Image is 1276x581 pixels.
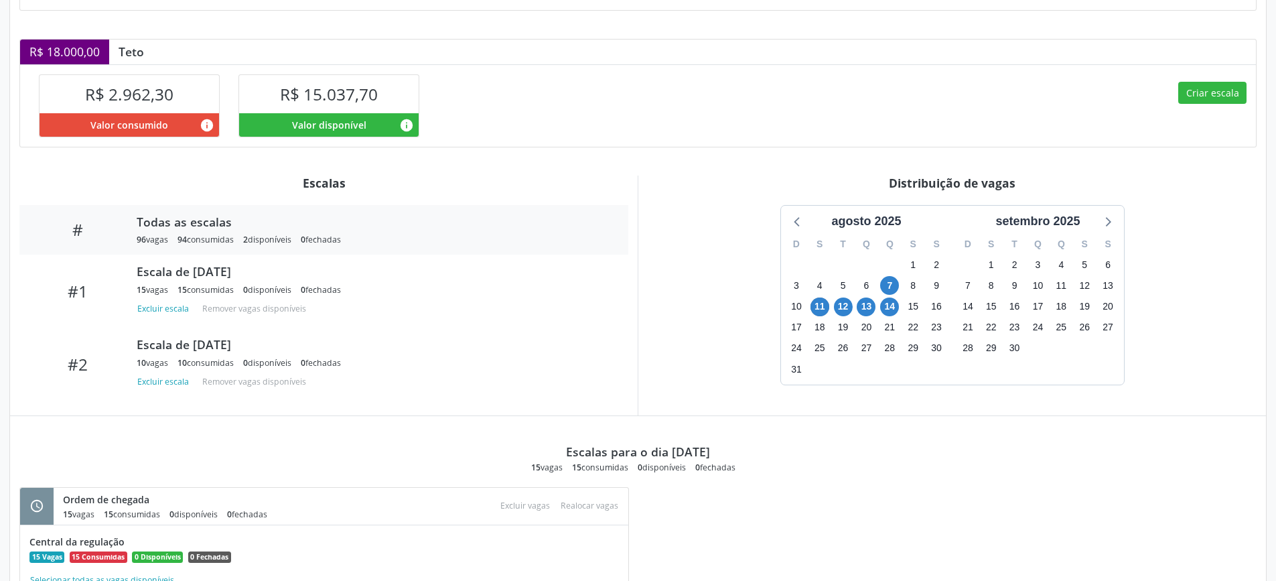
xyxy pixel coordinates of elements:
span: 15 [178,284,187,296]
span: Valor consumido [90,118,168,132]
div: fechadas [227,509,267,520]
div: Teto [109,44,153,59]
span: segunda-feira, 18 de agosto de 2025 [810,318,829,337]
div: S [1073,234,1096,255]
div: Escala de [DATE] [137,264,610,279]
span: Valor disponível [292,118,366,132]
span: segunda-feira, 8 de setembro de 2025 [982,276,1001,295]
span: segunda-feira, 22 de setembro de 2025 [982,318,1001,337]
span: 15 [531,462,541,473]
div: Distribuição de vagas [648,176,1257,190]
div: S [1096,234,1120,255]
div: Escalas [19,176,628,190]
span: sexta-feira, 22 de agosto de 2025 [904,318,922,337]
span: sexta-feira, 8 de agosto de 2025 [904,276,922,295]
span: 0 [169,509,174,520]
span: terça-feira, 26 de agosto de 2025 [834,339,853,358]
span: terça-feira, 23 de setembro de 2025 [1005,318,1024,337]
span: 0 [695,462,700,473]
span: sexta-feira, 29 de agosto de 2025 [904,339,922,358]
span: sexta-feira, 26 de setembro de 2025 [1075,318,1094,337]
span: sábado, 23 de agosto de 2025 [927,318,946,337]
span: quarta-feira, 17 de setembro de 2025 [1028,298,1047,316]
div: S [808,234,831,255]
span: 15 [104,509,113,520]
i: Valor consumido por agendamentos feitos para este serviço [200,118,214,133]
div: consumidas [178,234,234,245]
span: 2 [243,234,248,245]
span: segunda-feira, 11 de agosto de 2025 [810,298,829,316]
span: domingo, 3 de agosto de 2025 [787,276,806,295]
span: sábado, 20 de setembro de 2025 [1098,298,1117,316]
div: consumidas [178,284,234,296]
div: agosto 2025 [826,212,906,231]
div: disponíveis [243,234,291,245]
div: Escolha as vagas para excluir [495,497,555,515]
div: D [785,234,808,255]
div: Q [1026,234,1050,255]
div: fechadas [301,357,341,369]
div: disponíveis [243,357,291,369]
div: Q [855,234,878,255]
span: segunda-feira, 15 de setembro de 2025 [982,298,1001,316]
div: vagas [137,284,168,296]
button: Criar escala [1178,82,1247,105]
div: Todas as escalas [137,214,610,229]
span: terça-feira, 30 de setembro de 2025 [1005,339,1024,358]
div: disponíveis [243,284,291,296]
span: quinta-feira, 11 de setembro de 2025 [1052,276,1070,295]
div: # [29,220,127,239]
span: sábado, 2 de agosto de 2025 [927,255,946,274]
div: disponíveis [169,509,218,520]
div: fechadas [301,234,341,245]
span: domingo, 21 de setembro de 2025 [959,318,977,337]
span: segunda-feira, 1 de setembro de 2025 [982,255,1001,274]
div: #2 [29,354,127,374]
div: Q [1050,234,1073,255]
span: quinta-feira, 14 de agosto de 2025 [880,298,899,316]
span: 15 [572,462,581,473]
span: quinta-feira, 28 de agosto de 2025 [880,339,899,358]
span: segunda-feira, 29 de setembro de 2025 [982,339,1001,358]
span: domingo, 14 de setembro de 2025 [959,298,977,316]
span: 0 [301,284,305,296]
span: terça-feira, 2 de setembro de 2025 [1005,255,1024,274]
span: domingo, 10 de agosto de 2025 [787,298,806,316]
div: S [979,234,1003,255]
div: disponíveis [638,462,686,473]
span: sábado, 6 de setembro de 2025 [1098,255,1117,274]
span: quinta-feira, 18 de setembro de 2025 [1052,298,1070,316]
span: quarta-feira, 27 de agosto de 2025 [857,339,875,358]
span: 0 [638,462,642,473]
span: quarta-feira, 10 de setembro de 2025 [1028,276,1047,295]
button: Excluir escala [137,300,194,318]
span: sexta-feira, 1 de agosto de 2025 [904,255,922,274]
div: vagas [63,509,94,520]
button: Excluir escala [137,373,194,391]
div: Escalas para o dia [DATE] [566,444,710,459]
span: terça-feira, 5 de agosto de 2025 [834,276,853,295]
div: vagas [137,234,168,245]
span: sexta-feira, 5 de setembro de 2025 [1075,255,1094,274]
span: domingo, 7 de setembro de 2025 [959,276,977,295]
span: quinta-feira, 7 de agosto de 2025 [880,276,899,295]
div: fechadas [301,284,341,296]
div: vagas [137,357,168,369]
div: Central da regulação [29,535,619,549]
div: Escolha as vagas para realocar [555,497,624,515]
span: R$ 2.962,30 [85,83,173,105]
span: 0 [227,509,232,520]
span: quarta-feira, 3 de setembro de 2025 [1028,255,1047,274]
span: terça-feira, 12 de agosto de 2025 [834,298,853,316]
span: 94 [178,234,187,245]
span: R$ 15.037,70 [280,83,378,105]
span: sábado, 13 de setembro de 2025 [1098,276,1117,295]
span: sábado, 30 de agosto de 2025 [927,339,946,358]
span: 96 [137,234,146,245]
span: sábado, 16 de agosto de 2025 [927,298,946,316]
div: vagas [531,462,563,473]
i: Valor disponível para agendamentos feitos para este serviço [399,118,414,133]
div: D [956,234,980,255]
span: segunda-feira, 4 de agosto de 2025 [810,276,829,295]
span: 10 [137,357,146,369]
